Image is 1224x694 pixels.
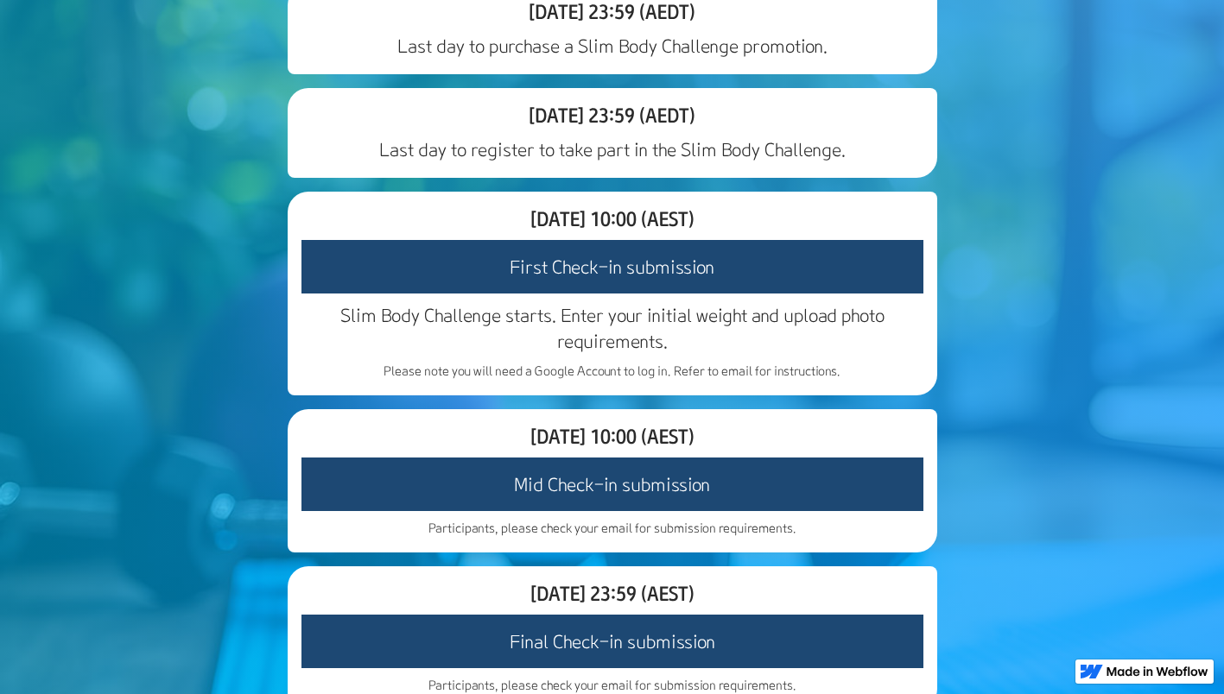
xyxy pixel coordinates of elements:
[301,136,923,162] h3: Last day to register to take part in the Slim Body Challenge.
[301,677,923,694] p: Participants, please check your email for submission requirements.
[301,240,923,293] h3: First Check-in submission
[301,615,923,668] h3: Final Check-in submission
[301,33,923,59] h3: Last day to purchase a Slim Body Challenge promotion.
[1107,666,1208,677] img: Made in Webflow
[301,302,923,354] h3: Slim Body Challenge starts. Enter your initial weight and upload photo requirements.
[530,581,694,605] span: [DATE] 23:59 (AEST)
[530,424,694,448] span: [DATE] 10:00 (AEST)
[530,206,694,230] span: [DATE] 10:00 (AEST)
[301,520,923,537] p: Participants, please check your email for submission requirements.
[301,457,923,511] h3: Mid Check-in submission
[529,103,695,127] span: [DATE] 23:59 (AEDT)
[301,363,923,380] p: Please note you will need a Google Account to log in. Refer to email for instructions.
